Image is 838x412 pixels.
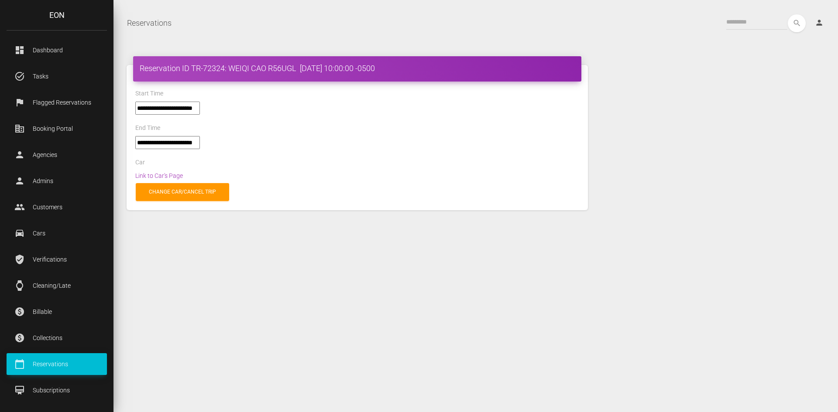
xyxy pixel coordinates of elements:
[136,183,229,201] a: Change car/cancel trip
[7,379,107,401] a: card_membership Subscriptions
[13,331,100,344] p: Collections
[7,327,107,349] a: paid Collections
[135,124,160,133] label: End Time
[13,201,100,214] p: Customers
[13,358,100,371] p: Reservations
[7,353,107,375] a: calendar_today Reservations
[135,158,145,167] label: Car
[7,65,107,87] a: task_alt Tasks
[788,14,806,32] button: search
[13,384,100,397] p: Subscriptions
[808,14,831,32] a: person
[13,174,100,187] p: Admins
[13,227,100,240] p: Cars
[7,118,107,140] a: corporate_fare Booking Portal
[13,305,100,318] p: Billable
[7,275,107,296] a: watch Cleaning/Late
[7,39,107,61] a: dashboard Dashboard
[13,279,100,292] p: Cleaning/Late
[13,148,100,161] p: Agencies
[815,18,824,27] i: person
[135,89,163,98] label: Start Time
[13,122,100,135] p: Booking Portal
[13,44,100,57] p: Dashboard
[7,170,107,192] a: person Admins
[13,253,100,266] p: Verifications
[7,301,107,323] a: paid Billable
[13,70,100,83] p: Tasks
[127,12,172,34] a: Reservations
[13,96,100,109] p: Flagged Reservations
[140,63,575,74] h4: Reservation ID TR-72324: WEIQI CAO R56UGL [DATE] 10:00:00 -0500
[7,249,107,270] a: verified_user Verifications
[7,222,107,244] a: drive_eta Cars
[7,144,107,166] a: person Agencies
[135,172,183,179] a: Link to Car's Page
[7,196,107,218] a: people Customers
[7,92,107,113] a: flag Flagged Reservations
